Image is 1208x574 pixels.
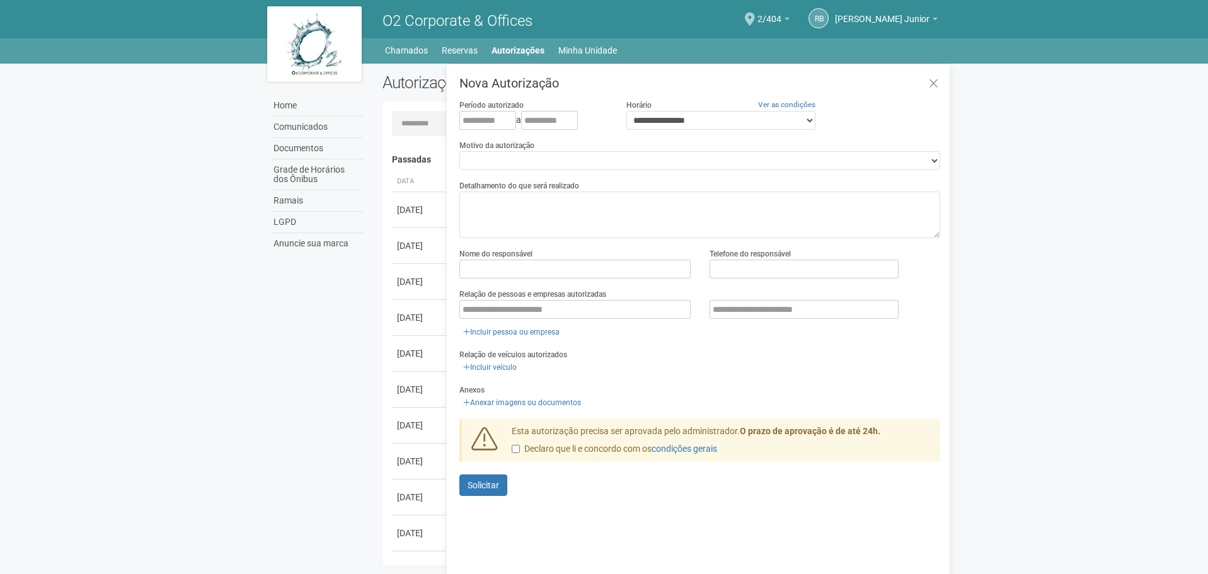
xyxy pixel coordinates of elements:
[459,384,485,396] label: Anexos
[740,426,880,436] strong: O prazo de aprovação é de até 24h.
[270,138,364,159] a: Documentos
[442,42,478,59] a: Reservas
[808,8,829,28] a: RB
[397,347,444,360] div: [DATE]
[459,180,579,192] label: Detalhamento do que será realizado
[459,111,607,130] div: a
[459,396,585,410] a: Anexar imagens ou documentos
[459,325,563,339] a: Incluir pessoa ou empresa
[397,239,444,252] div: [DATE]
[270,117,364,138] a: Comunicados
[835,16,938,26] a: [PERSON_NAME] Junior
[459,77,940,89] h3: Nova Autorização
[397,527,444,539] div: [DATE]
[459,248,532,260] label: Nome do responsável
[502,425,941,462] div: Esta autorização precisa ser aprovada pelo administrador.
[397,383,444,396] div: [DATE]
[270,233,364,254] a: Anuncie sua marca
[397,419,444,432] div: [DATE]
[558,42,617,59] a: Minha Unidade
[397,311,444,324] div: [DATE]
[270,159,364,190] a: Grade de Horários dos Ônibus
[468,480,499,490] span: Solicitar
[512,443,717,456] label: Declaro que li e concordo com os
[270,212,364,233] a: LGPD
[652,444,717,454] a: condições gerais
[626,100,652,111] label: Horário
[512,445,520,453] input: Declaro que li e concordo com oscondições gerais
[710,248,791,260] label: Telefone do responsável
[757,2,781,24] span: 2/404
[267,6,362,82] img: logo.jpg
[392,171,449,192] th: Data
[757,16,790,26] a: 2/404
[835,2,929,24] span: Raul Barrozo da Motta Junior
[270,190,364,212] a: Ramais
[392,155,932,164] h4: Passadas
[459,474,507,496] button: Solicitar
[397,455,444,468] div: [DATE]
[758,100,815,109] a: Ver as condições
[397,204,444,216] div: [DATE]
[459,360,521,374] a: Incluir veículo
[459,349,567,360] label: Relação de veículos autorizados
[397,491,444,503] div: [DATE]
[383,12,532,30] span: O2 Corporate & Offices
[383,73,652,92] h2: Autorizações
[270,95,364,117] a: Home
[459,100,524,111] label: Período autorizado
[492,42,544,59] a: Autorizações
[385,42,428,59] a: Chamados
[459,289,606,300] label: Relação de pessoas e empresas autorizadas
[459,140,534,151] label: Motivo da autorização
[397,275,444,288] div: [DATE]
